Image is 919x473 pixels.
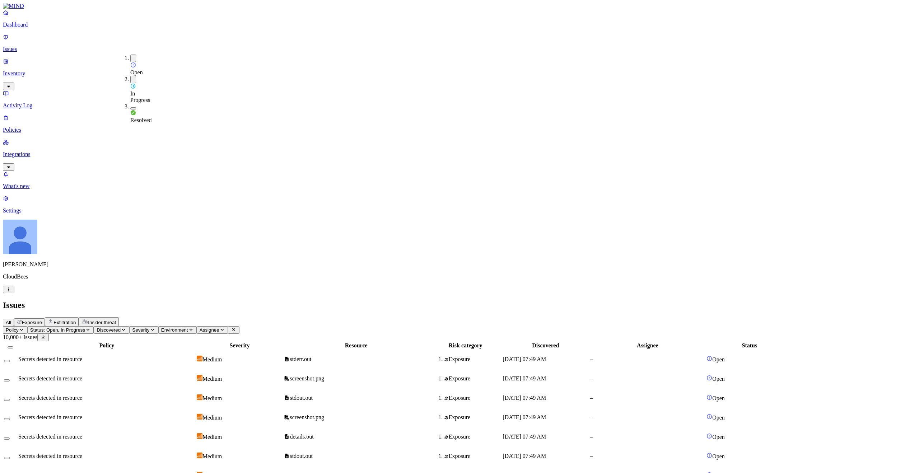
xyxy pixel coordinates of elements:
span: Open [130,69,143,75]
p: Dashboard [3,22,916,28]
span: Open [712,453,725,459]
a: MIND [3,3,916,9]
img: MIND [3,3,24,9]
span: [DATE] 07:49 AM [503,453,546,459]
span: Open [712,395,725,401]
span: Exposure [22,320,42,325]
span: Medium [202,356,222,362]
span: Medium [202,434,222,440]
span: Resolved [130,117,152,123]
img: Álvaro Menéndez Llada [3,220,37,254]
button: Select row [4,418,10,420]
div: Policy [18,342,195,349]
a: What's new [3,171,916,189]
div: Exposure [444,395,501,401]
span: – [590,414,593,420]
img: status-resolved [130,110,136,116]
span: stderr.out [290,356,311,362]
span: Secrets detected in resource [18,434,82,440]
a: Issues [3,34,916,52]
span: Secrets detected in resource [18,375,82,381]
img: status-open [706,433,712,439]
span: – [590,356,593,362]
span: [DATE] 07:49 AM [503,434,546,440]
span: Secrets detected in resource [18,356,82,362]
button: Select row [4,457,10,459]
span: screenshot.png [290,414,324,420]
button: Select row [4,379,10,381]
div: Status [706,342,792,349]
span: All [6,320,11,325]
img: severity-medium [197,394,202,400]
p: Inventory [3,70,916,77]
button: Select row [4,399,10,401]
img: status-open [706,453,712,458]
div: Exposure [444,434,501,440]
span: Discovered [97,327,121,333]
span: Secrets detected in resource [18,395,82,401]
a: Integrations [3,139,916,170]
img: severity-medium [197,375,202,381]
img: severity-medium [197,414,202,420]
button: Select row [4,360,10,362]
span: Open [712,415,725,421]
div: Assignee [590,342,705,349]
span: Medium [202,415,222,421]
span: screenshot.png [290,375,324,381]
span: Insider threat [88,320,116,325]
div: Resource [284,342,428,349]
span: Severity [132,327,149,333]
button: Select all [8,346,13,348]
span: 10,000+ Issues [3,334,37,340]
span: Medium [202,453,222,459]
p: CloudBees [3,273,916,280]
span: Medium [202,395,222,401]
img: severity-medium [197,453,202,458]
span: Environment [161,327,188,333]
a: Policies [3,114,916,133]
span: Secrets detected in resource [18,414,82,420]
span: Secrets detected in resource [18,453,82,459]
span: [DATE] 07:49 AM [503,375,546,381]
span: [DATE] 07:49 AM [503,414,546,420]
span: Open [712,434,725,440]
button: Select row [4,437,10,440]
span: Open [712,376,725,382]
img: status-open [706,356,712,361]
div: Exposure [444,375,501,382]
p: What's new [3,183,916,189]
span: Exfiltration [53,320,76,325]
span: Open [712,356,725,362]
span: stdout.out [290,395,313,401]
p: Integrations [3,151,916,158]
span: – [590,395,593,401]
a: Inventory [3,58,916,89]
p: Policies [3,127,916,133]
a: Activity Log [3,90,916,109]
span: In Progress [130,90,150,103]
img: status-open [706,375,712,381]
img: status-open [706,394,712,400]
span: details.out [290,434,313,440]
span: Medium [202,376,222,382]
span: [DATE] 07:49 AM [503,356,546,362]
span: Policy [6,327,19,333]
div: Severity [197,342,283,349]
h2: Issues [3,300,916,310]
div: Exposure [444,356,501,362]
img: status-in-progress [130,83,136,89]
div: Exposure [444,414,501,421]
span: – [590,453,593,459]
span: – [590,375,593,381]
a: Settings [3,195,916,214]
p: [PERSON_NAME] [3,261,916,268]
a: Dashboard [3,9,916,28]
img: severity-medium [197,356,202,361]
span: Assignee [200,327,219,333]
img: status-open [706,414,712,420]
span: Status: Open, In Progress [30,327,85,333]
img: status-open [130,62,136,68]
span: [DATE] 07:49 AM [503,395,546,401]
div: Discovered [503,342,588,349]
p: Activity Log [3,102,916,109]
